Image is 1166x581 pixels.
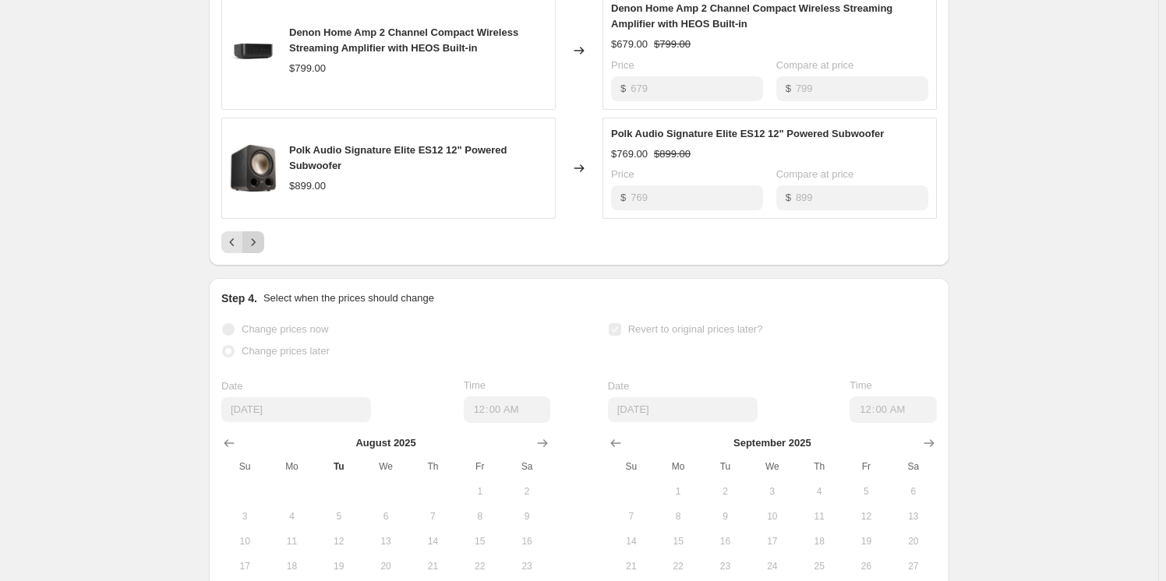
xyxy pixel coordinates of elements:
[608,504,655,529] button: Sunday September 7 2025
[457,504,503,529] button: Friday August 8 2025
[608,380,629,392] span: Date
[503,454,550,479] th: Saturday
[611,37,648,52] div: $679.00
[316,554,362,579] button: Tuesday August 19 2025
[242,345,330,357] span: Change prices later
[457,529,503,554] button: Friday August 15 2025
[221,454,268,479] th: Sunday
[796,479,843,504] button: Thursday September 4 2025
[786,192,791,203] span: $
[776,59,854,71] span: Compare at price
[463,510,497,523] span: 8
[661,510,695,523] span: 8
[230,27,277,74] img: PDP-2_80x.png
[289,144,507,171] span: Polk Audio Signature Elite ES12 12" Powered Subwoofer
[890,504,937,529] button: Saturday September 13 2025
[614,460,648,473] span: Su
[221,380,242,392] span: Date
[274,460,309,473] span: Mo
[362,529,409,554] button: Wednesday August 13 2025
[274,510,309,523] span: 4
[796,504,843,529] button: Thursday September 11 2025
[755,510,790,523] span: 10
[661,460,695,473] span: Mo
[655,479,701,504] button: Monday September 1 2025
[655,454,701,479] th: Monday
[749,504,796,529] button: Wednesday September 10 2025
[849,510,883,523] span: 12
[457,554,503,579] button: Friday August 22 2025
[850,379,871,391] span: Time
[849,485,883,498] span: 5
[843,554,889,579] button: Friday September 26 2025
[457,454,503,479] th: Friday
[890,454,937,479] th: Saturday
[503,529,550,554] button: Saturday August 16 2025
[802,560,836,572] span: 25
[608,529,655,554] button: Sunday September 14 2025
[242,231,264,253] button: Next
[802,460,836,473] span: Th
[289,178,326,194] div: $899.00
[464,379,486,391] span: Time
[221,231,264,253] nav: Pagination
[415,510,450,523] span: 7
[221,529,268,554] button: Sunday August 10 2025
[896,560,931,572] span: 27
[708,535,742,548] span: 16
[268,454,315,479] th: Monday
[228,535,262,548] span: 10
[409,554,456,579] button: Thursday August 21 2025
[850,396,937,423] input: 12:00
[661,560,695,572] span: 22
[503,504,550,529] button: Saturday August 9 2025
[242,323,328,335] span: Change prices now
[614,535,648,548] span: 14
[796,529,843,554] button: Thursday September 18 2025
[503,479,550,504] button: Saturday August 2 2025
[654,37,691,52] strike: $799.00
[620,83,626,94] span: $
[849,560,883,572] span: 26
[614,560,648,572] span: 21
[918,432,940,454] button: Show next month, October 2025
[228,560,262,572] span: 17
[230,145,277,192] img: g107ES12SUB-o_other3_80x.jpg
[701,454,748,479] th: Tuesday
[802,510,836,523] span: 11
[221,397,371,422] input: 8/26/2025
[369,535,403,548] span: 13
[263,290,434,306] p: Select when the prices should change
[755,485,790,498] span: 3
[268,504,315,529] button: Monday August 4 2025
[415,535,450,548] span: 14
[611,59,634,71] span: Price
[316,504,362,529] button: Tuesday August 5 2025
[221,290,257,306] h2: Step 4.
[464,396,551,423] input: 12:00
[655,529,701,554] button: Monday September 15 2025
[289,61,326,76] div: $799.00
[776,168,854,180] span: Compare at price
[605,432,627,454] button: Show previous month, August 2025
[415,460,450,473] span: Th
[849,460,883,473] span: Fr
[628,323,763,335] span: Revert to original prices later?
[896,460,931,473] span: Sa
[661,535,695,548] span: 15
[608,554,655,579] button: Sunday September 21 2025
[362,554,409,579] button: Wednesday August 20 2025
[843,504,889,529] button: Friday September 12 2025
[463,535,497,548] span: 15
[620,192,626,203] span: $
[532,432,553,454] button: Show next month, September 2025
[228,460,262,473] span: Su
[409,504,456,529] button: Thursday August 7 2025
[268,529,315,554] button: Monday August 11 2025
[316,529,362,554] button: Tuesday August 12 2025
[611,146,648,162] div: $769.00
[409,529,456,554] button: Thursday August 14 2025
[786,83,791,94] span: $
[614,510,648,523] span: 7
[701,529,748,554] button: Tuesday September 16 2025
